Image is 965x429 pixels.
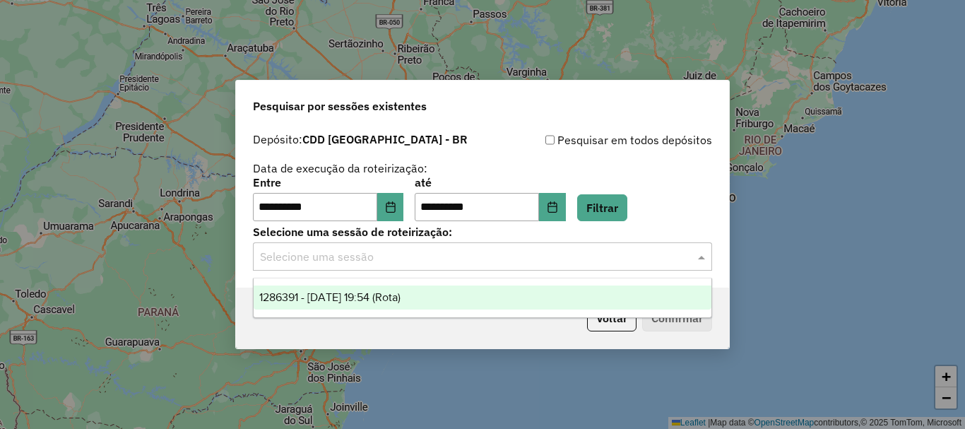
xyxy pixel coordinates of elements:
button: Filtrar [577,194,627,221]
button: Voltar [587,305,637,331]
label: Entre [253,174,403,191]
label: Data de execução da roteirização: [253,160,427,177]
button: Choose Date [539,193,566,221]
span: Pesquisar por sessões existentes [253,98,427,114]
button: Choose Date [377,193,404,221]
span: 1286391 - [DATE] 19:54 (Rota) [259,291,401,303]
label: Selecione uma sessão de roteirização: [253,223,712,240]
div: Pesquisar em todos depósitos [482,131,712,148]
label: até [415,174,565,191]
ng-dropdown-panel: Options list [253,278,712,318]
label: Depósito: [253,131,468,148]
strong: CDD [GEOGRAPHIC_DATA] - BR [302,132,468,146]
